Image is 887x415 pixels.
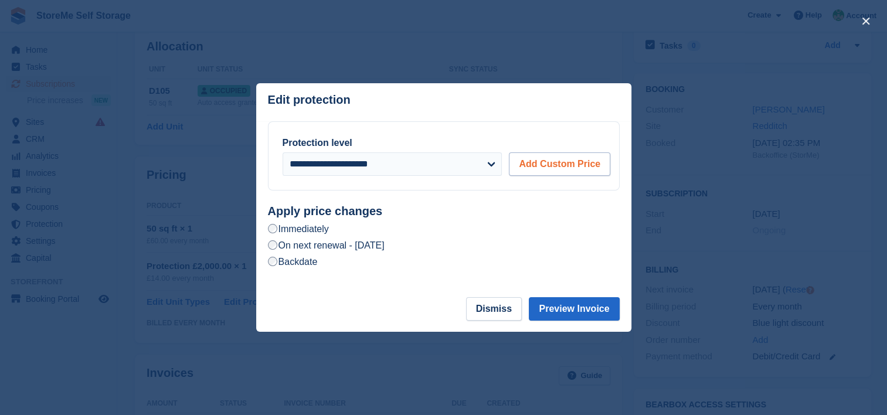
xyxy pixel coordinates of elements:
[268,256,318,268] label: Backdate
[268,223,329,235] label: Immediately
[268,205,383,217] strong: Apply price changes
[268,239,385,251] label: On next renewal - [DATE]
[857,12,875,30] button: close
[509,152,610,176] button: Add Custom Price
[268,93,351,107] p: Edit protection
[283,138,352,148] label: Protection level
[268,257,277,266] input: Backdate
[268,224,277,233] input: Immediately
[529,297,619,321] button: Preview Invoice
[268,240,277,250] input: On next renewal - [DATE]
[466,297,522,321] button: Dismiss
